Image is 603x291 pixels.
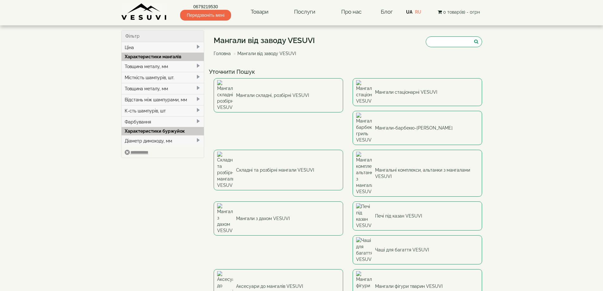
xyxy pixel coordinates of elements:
[214,36,315,45] h1: Мангали від заводу VESUVI
[209,69,487,75] h4: Уточнити Пошук
[214,150,343,190] a: Складні та розбірні мангали VESUVI Складні та розбірні мангали VESUVI
[122,53,204,61] div: Характеристики мангалів
[415,9,421,15] a: RU
[353,78,482,106] a: Мангали стаціонарні VESUVI Мангали стаціонарні VESUVI
[214,51,231,56] a: Головна
[122,94,204,105] div: Відстань між шампурами, мм
[121,3,167,21] img: Завод VESUVI
[353,201,482,231] a: Печі під казан VESUVI Печі під казан VESUVI
[381,9,393,15] a: Блог
[122,72,204,83] div: Місткість шампурів, шт.
[356,80,372,104] img: Мангали стаціонарні VESUVI
[122,61,204,72] div: Товщина металу, мм
[122,105,204,116] div: К-сть шампурів, шт
[122,116,204,127] div: Фарбування
[217,80,233,111] img: Мангали складні, розбірні VESUVI
[356,113,372,143] img: Мангали-барбекю-гриль VESUVI
[122,127,204,135] div: Характеристики буржуйок
[356,152,372,195] img: Мангальні комплекси, альтанки з мангалами VESUVI
[122,30,204,42] div: Фільтр
[244,5,275,19] a: Товари
[406,9,412,15] a: UA
[217,152,233,188] img: Складні та розбірні мангали VESUVI
[214,201,343,236] a: Мангали з дахом VESUVI Мангали з дахом VESUVI
[356,237,372,263] img: Чаші для багаття VESUVI
[122,83,204,94] div: Товщина металу, мм
[122,42,204,53] div: Ціна
[232,50,296,57] li: Мангали від заводу VESUVI
[180,10,231,21] span: Передзвоніть мені
[353,150,482,197] a: Мангальні комплекси, альтанки з мангалами VESUVI Мангальні комплекси, альтанки з мангалами VESUVI
[288,5,322,19] a: Послуги
[356,203,372,229] img: Печі під казан VESUVI
[122,135,204,146] div: Діаметр димоходу, мм
[353,235,482,264] a: Чаші для багаття VESUVI Чаші для багаття VESUVI
[214,78,343,112] a: Мангали складні, розбірні VESUVI Мангали складні, розбірні VESUVI
[180,3,231,10] a: 0679219530
[436,9,482,16] button: 0 товар(ів) - 0грн
[443,9,480,15] span: 0 товар(ів) - 0грн
[335,5,368,19] a: Про нас
[217,203,233,234] img: Мангали з дахом VESUVI
[353,111,482,145] a: Мангали-барбекю-гриль VESUVI Мангали-барбекю-[PERSON_NAME]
